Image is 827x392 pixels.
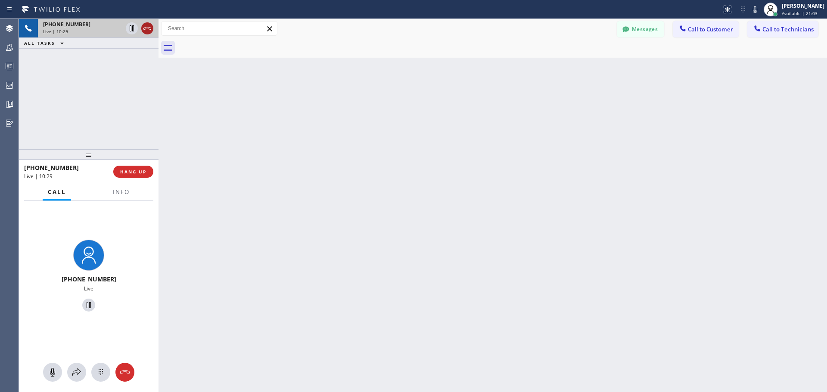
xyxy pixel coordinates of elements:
[113,166,153,178] button: HANG UP
[782,2,824,9] div: [PERSON_NAME]
[43,184,71,201] button: Call
[747,21,818,37] button: Call to Technicians
[67,363,86,382] button: Open directory
[43,28,68,34] span: Live | 10:29
[749,3,761,15] button: Mute
[617,21,664,37] button: Messages
[24,173,53,180] span: Live | 10:29
[24,40,55,46] span: ALL TASKS
[62,275,116,283] span: [PHONE_NUMBER]
[126,22,138,34] button: Hold Customer
[162,22,277,35] input: Search
[113,188,130,196] span: Info
[82,299,95,312] button: Hold Customer
[108,184,135,201] button: Info
[120,169,146,175] span: HANG UP
[782,10,818,16] span: Available | 21:03
[84,285,93,292] span: Live
[115,363,134,382] button: Hang up
[91,363,110,382] button: Open dialpad
[141,22,153,34] button: Hang up
[762,25,814,33] span: Call to Technicians
[19,38,72,48] button: ALL TASKS
[43,363,62,382] button: Mute
[48,188,66,196] span: Call
[688,25,733,33] span: Call to Customer
[24,164,79,172] span: [PHONE_NUMBER]
[673,21,739,37] button: Call to Customer
[43,21,90,28] span: [PHONE_NUMBER]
